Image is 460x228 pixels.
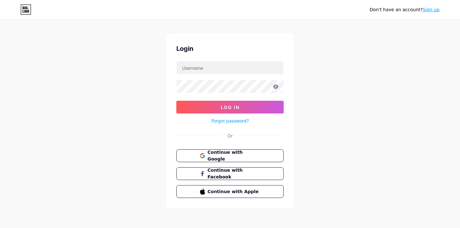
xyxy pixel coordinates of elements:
[208,149,260,162] span: Continue with Google
[208,188,260,195] span: Continue with Apple
[423,7,440,12] a: Sign up
[227,132,233,139] div: Or
[221,105,240,110] span: Log In
[176,167,284,180] button: Continue with Facebook
[370,6,440,13] div: Don't have an account?
[176,149,284,162] button: Continue with Google
[177,61,283,74] input: Username
[176,101,284,114] button: Log In
[176,185,284,198] button: Continue with Apple
[208,167,260,180] span: Continue with Facebook
[176,44,284,53] div: Login
[211,117,249,124] a: Forgot password?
